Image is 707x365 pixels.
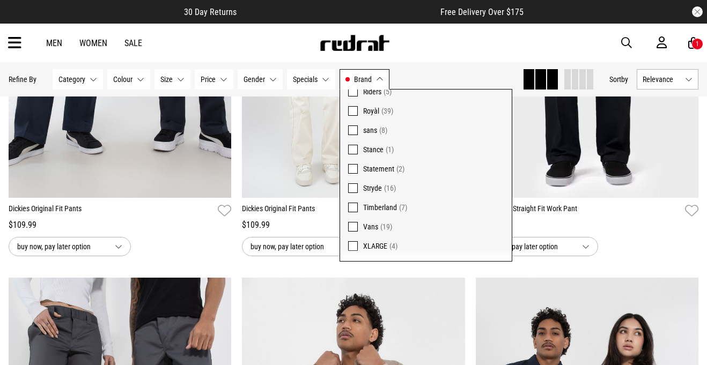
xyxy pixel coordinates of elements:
button: buy now, pay later option [476,237,598,256]
span: Royàl [363,107,379,115]
span: Stance [363,145,384,154]
button: Specials [287,69,335,90]
span: by [621,75,628,84]
img: Redrat logo [319,35,390,51]
button: Brand [340,69,389,90]
div: $89.99 [476,219,698,232]
div: $109.99 [9,219,231,232]
span: (16) [384,184,396,192]
a: Sale [124,38,142,48]
span: (19) [380,222,392,231]
span: Size [160,75,173,84]
span: Category [58,75,85,84]
button: Size [154,69,190,90]
p: Refine By [9,75,36,84]
span: Free Delivery Over $175 [440,7,524,17]
a: Dickies Original Fit Pants [242,203,447,219]
span: (1) [386,145,394,154]
span: Colour [113,75,132,84]
iframe: Customer reviews powered by Trustpilot [258,6,419,17]
span: Relevance [643,75,681,84]
span: XLARGE [363,242,387,250]
span: Price [201,75,216,84]
a: Dickies Slim Straight Fit Work Pant [476,203,681,219]
span: Stryde [363,184,382,192]
button: buy now, pay later option [9,237,131,256]
a: Dickies Original Fit Pants [9,203,213,219]
a: 1 [688,38,698,49]
button: Gender [238,69,283,90]
button: buy now, pay later option [242,237,364,256]
span: Statement [363,165,394,173]
button: Sortby [609,73,628,86]
span: Timberland [363,203,397,212]
span: (5) [384,87,392,96]
button: Category [53,69,103,90]
a: Women [79,38,107,48]
span: Gender [244,75,265,84]
div: 1 [696,40,699,48]
button: Open LiveChat chat widget [9,4,41,36]
span: buy now, pay later option [484,240,573,253]
a: Men [46,38,62,48]
span: (4) [389,242,397,250]
button: Relevance [637,69,698,90]
span: (39) [381,107,393,115]
button: Price [195,69,233,90]
span: 30 Day Returns [184,7,237,17]
span: Brand [354,75,372,84]
span: (2) [396,165,404,173]
span: buy now, pay later option [17,240,106,253]
span: sans [363,126,377,135]
span: Riders [363,87,381,96]
span: Specials [293,75,318,84]
span: Vans [363,222,378,231]
span: (7) [399,203,407,212]
span: (8) [379,126,387,135]
div: Brand [340,89,512,262]
button: Colour [107,69,150,90]
div: $109.99 [242,219,465,232]
span: buy now, pay later option [251,240,340,253]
